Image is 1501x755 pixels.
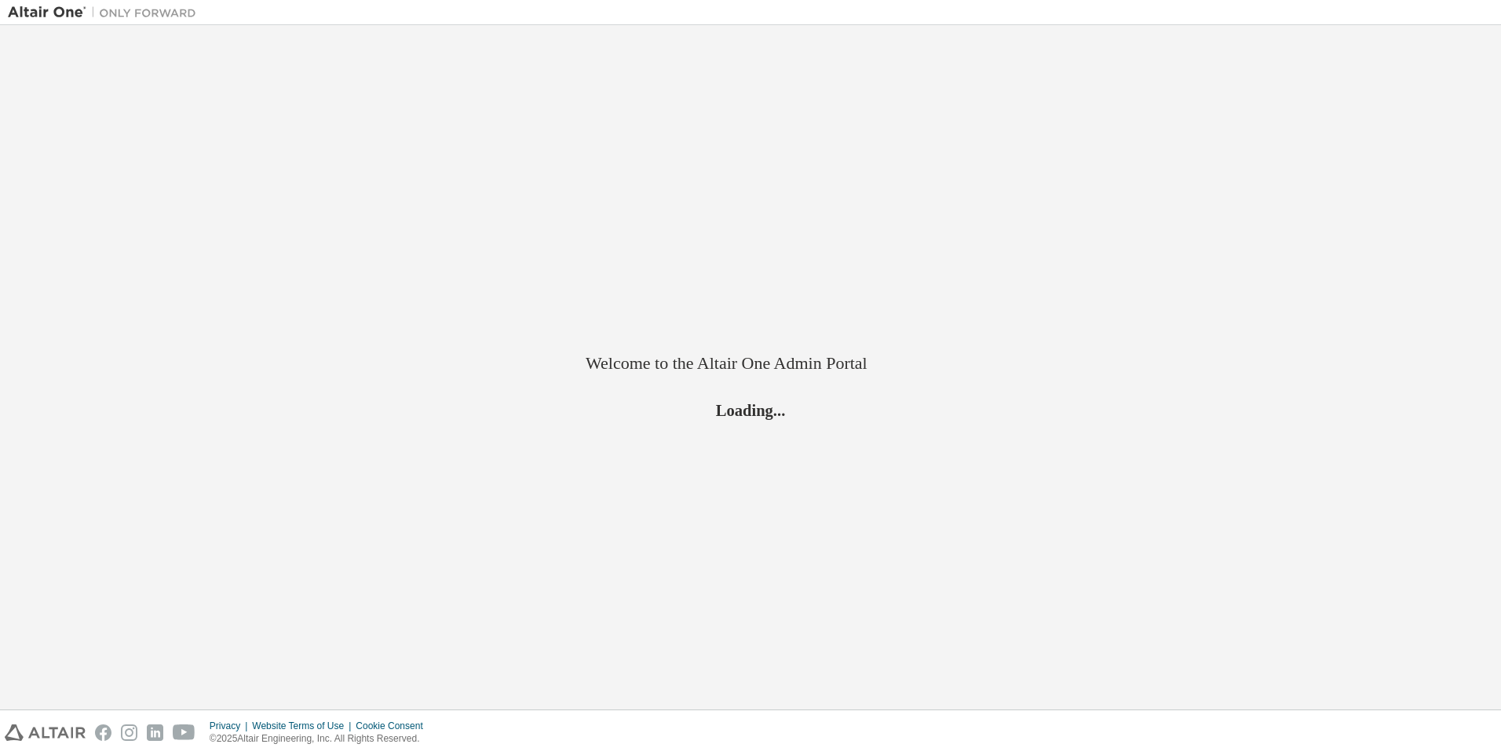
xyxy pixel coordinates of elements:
[356,720,432,732] div: Cookie Consent
[5,724,86,741] img: altair_logo.svg
[121,724,137,741] img: instagram.svg
[586,400,915,421] h2: Loading...
[147,724,163,741] img: linkedin.svg
[252,720,356,732] div: Website Terms of Use
[95,724,111,741] img: facebook.svg
[8,5,204,20] img: Altair One
[586,352,915,374] h2: Welcome to the Altair One Admin Portal
[210,720,252,732] div: Privacy
[210,732,433,746] p: © 2025 Altair Engineering, Inc. All Rights Reserved.
[173,724,195,741] img: youtube.svg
